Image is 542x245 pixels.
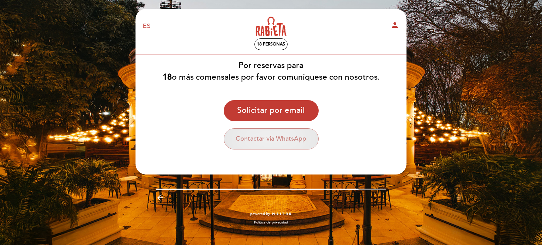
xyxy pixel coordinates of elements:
[254,220,288,225] a: Política de privacidad
[272,212,292,216] img: MEITRE
[163,72,172,82] b: 18
[391,21,399,32] button: person
[224,100,319,121] button: Solicitar por email
[391,21,399,29] i: person
[250,212,292,216] a: powered by
[224,128,319,149] button: Contactar via WhatsApp
[250,212,270,216] span: powered by
[257,42,285,47] span: 18 personas
[227,17,315,36] a: Rabieta [GEOGRAPHIC_DATA]
[156,194,164,202] i: arrow_backward
[135,60,407,83] div: Por reservas para o más comensales por favor comuníquese con nosotros.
